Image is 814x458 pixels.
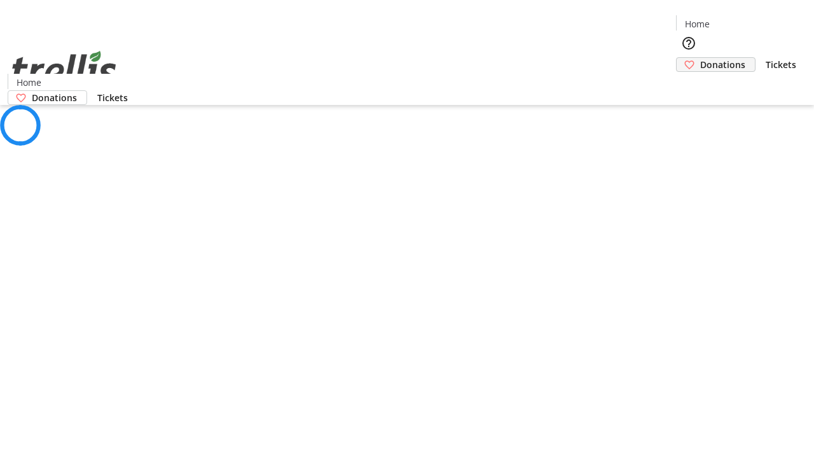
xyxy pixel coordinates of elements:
[685,17,710,31] span: Home
[676,72,701,97] button: Cart
[755,58,806,71] a: Tickets
[700,58,745,71] span: Donations
[676,31,701,56] button: Help
[676,57,755,72] a: Donations
[17,76,41,89] span: Home
[677,17,717,31] a: Home
[87,91,138,104] a: Tickets
[8,37,121,101] img: Orient E2E Organization HbR5I4aET0's Logo
[8,76,49,89] a: Home
[32,91,77,104] span: Donations
[766,58,796,71] span: Tickets
[97,91,128,104] span: Tickets
[8,90,87,105] a: Donations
